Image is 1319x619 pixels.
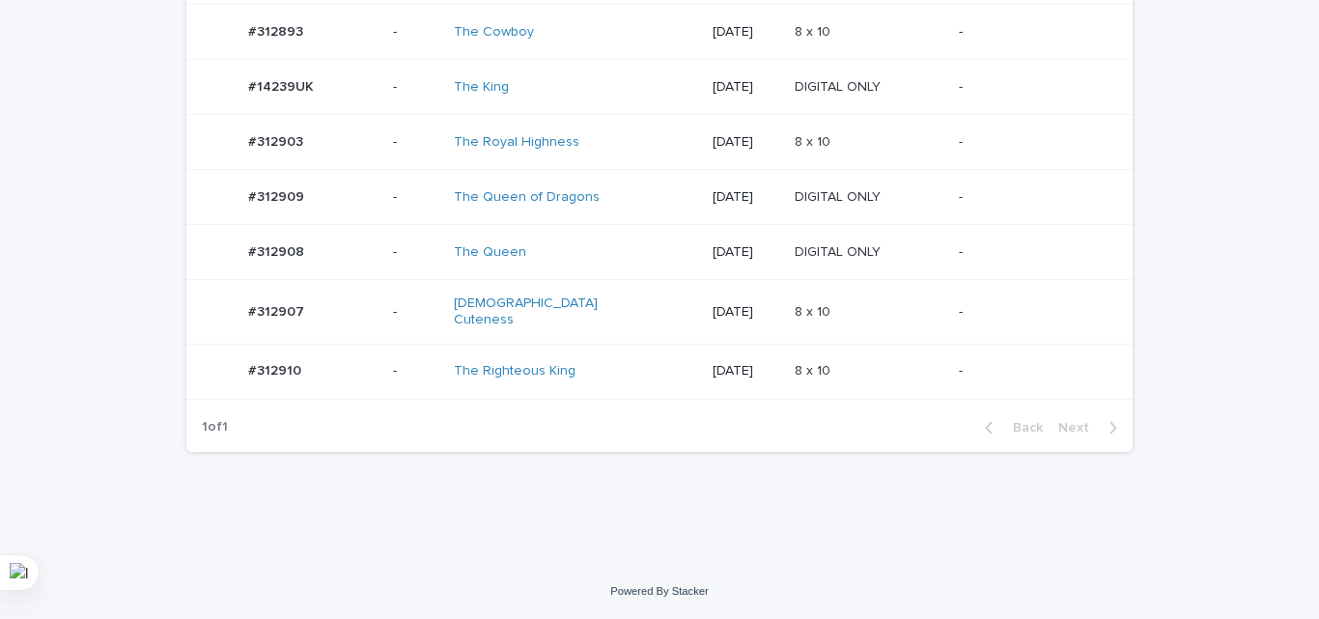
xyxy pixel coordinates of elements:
p: - [393,363,438,380]
p: - [959,363,1102,380]
p: 1 of 1 [186,404,243,451]
p: #312893 [248,20,307,41]
p: #312903 [248,130,307,151]
tr: #312910#312910 -The Righteous King [DATE]8 x 108 x 10 - [186,344,1133,399]
a: The Cowboy [454,24,534,41]
p: 8 x 10 [795,20,834,41]
a: The Queen of Dragons [454,189,600,206]
a: The Royal Highness [454,134,579,151]
p: [DATE] [713,189,779,206]
p: [DATE] [713,79,779,96]
tr: #312907#312907 -[DEMOGRAPHIC_DATA] Cuteness [DATE]8 x 108 x 10 - [186,280,1133,345]
p: #312907 [248,300,308,321]
button: Next [1051,419,1133,436]
p: [DATE] [713,134,779,151]
p: [DATE] [713,363,779,380]
a: The Queen [454,244,526,261]
p: #312909 [248,185,308,206]
p: - [393,189,438,206]
tr: #312908#312908 -The Queen [DATE]DIGITAL ONLYDIGITAL ONLY - [186,225,1133,280]
tr: #312909#312909 -The Queen of Dragons [DATE]DIGITAL ONLYDIGITAL ONLY - [186,170,1133,225]
p: #14239UK [248,75,318,96]
p: 8 x 10 [795,300,834,321]
p: DIGITAL ONLY [795,185,884,206]
tr: #14239UK#14239UK -The King [DATE]DIGITAL ONLYDIGITAL ONLY - [186,60,1133,115]
p: - [959,24,1102,41]
span: Back [1001,421,1043,435]
p: #312910 [248,359,305,380]
p: - [959,304,1102,321]
p: DIGITAL ONLY [795,75,884,96]
a: Powered By Stacker [610,585,708,597]
a: The Righteous King [454,363,575,380]
span: Next [1058,421,1101,435]
p: - [393,24,438,41]
p: - [393,134,438,151]
p: - [959,134,1102,151]
p: - [959,189,1102,206]
p: - [393,79,438,96]
p: 8 x 10 [795,130,834,151]
p: #312908 [248,240,308,261]
tr: #312903#312903 -The Royal Highness [DATE]8 x 108 x 10 - [186,115,1133,170]
p: [DATE] [713,304,779,321]
p: [DATE] [713,24,779,41]
p: [DATE] [713,244,779,261]
p: DIGITAL ONLY [795,240,884,261]
a: [DEMOGRAPHIC_DATA] Cuteness [454,295,615,328]
p: - [959,244,1102,261]
p: - [393,244,438,261]
button: Back [969,419,1051,436]
p: 8 x 10 [795,359,834,380]
a: The King [454,79,509,96]
tr: #312893#312893 -The Cowboy [DATE]8 x 108 x 10 - [186,5,1133,60]
p: - [393,304,438,321]
p: - [959,79,1102,96]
